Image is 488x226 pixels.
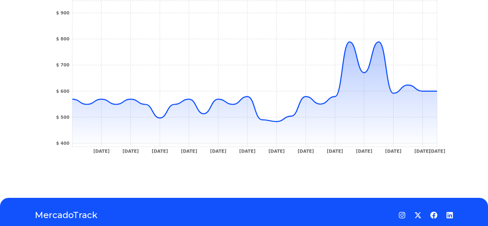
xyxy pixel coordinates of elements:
tspan: $ 400 [56,141,69,146]
tspan: [DATE] [210,149,226,154]
tspan: [DATE] [385,149,401,154]
a: MercadoTrack [35,209,98,221]
tspan: $ 700 [56,62,69,68]
tspan: [DATE] [152,149,168,154]
tspan: $ 600 [56,89,69,94]
tspan: [DATE] [356,149,372,154]
tspan: [DATE] [122,149,139,154]
tspan: $ 500 [56,115,69,120]
tspan: [DATE] [93,149,109,154]
tspan: $ 800 [56,36,69,42]
tspan: [DATE] [268,149,285,154]
tspan: [DATE] [327,149,343,154]
tspan: [DATE] [414,149,431,154]
a: Instagram [398,212,406,219]
a: Facebook [430,212,437,219]
tspan: $ 900 [56,10,69,16]
tspan: [DATE] [429,149,445,154]
tspan: [DATE] [239,149,255,154]
a: LinkedIn [446,212,453,219]
a: Twitter [414,212,422,219]
tspan: [DATE] [181,149,197,154]
tspan: [DATE] [298,149,314,154]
